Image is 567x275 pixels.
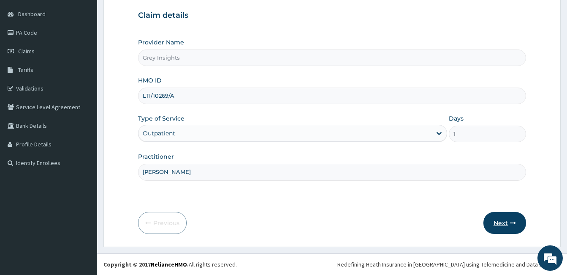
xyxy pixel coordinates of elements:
[18,10,46,18] span: Dashboard
[138,114,184,123] label: Type of Service
[138,212,187,234] button: Previous
[16,42,34,63] img: d_794563401_company_1708531726252_794563401
[138,11,526,20] h3: Claim details
[18,66,33,74] span: Tariffs
[337,260,561,269] div: Redefining Heath Insurance in [GEOGRAPHIC_DATA] using Telemedicine and Data Science!
[151,261,187,268] a: RelianceHMO
[97,253,567,275] footer: All rights reserved.
[44,47,142,58] div: Chat with us now
[138,4,159,25] div: Minimize live chat window
[49,83,117,169] span: We're online!
[138,152,174,161] label: Practitioner
[138,164,526,180] input: Enter Name
[483,212,526,234] button: Next
[138,76,162,85] label: HMO ID
[138,88,526,104] input: Enter HMO ID
[4,184,161,214] textarea: Type your message and hit 'Enter'
[143,129,175,137] div: Outpatient
[103,261,189,268] strong: Copyright © 2017 .
[138,38,184,47] label: Provider Name
[18,47,35,55] span: Claims
[449,114,464,123] label: Days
